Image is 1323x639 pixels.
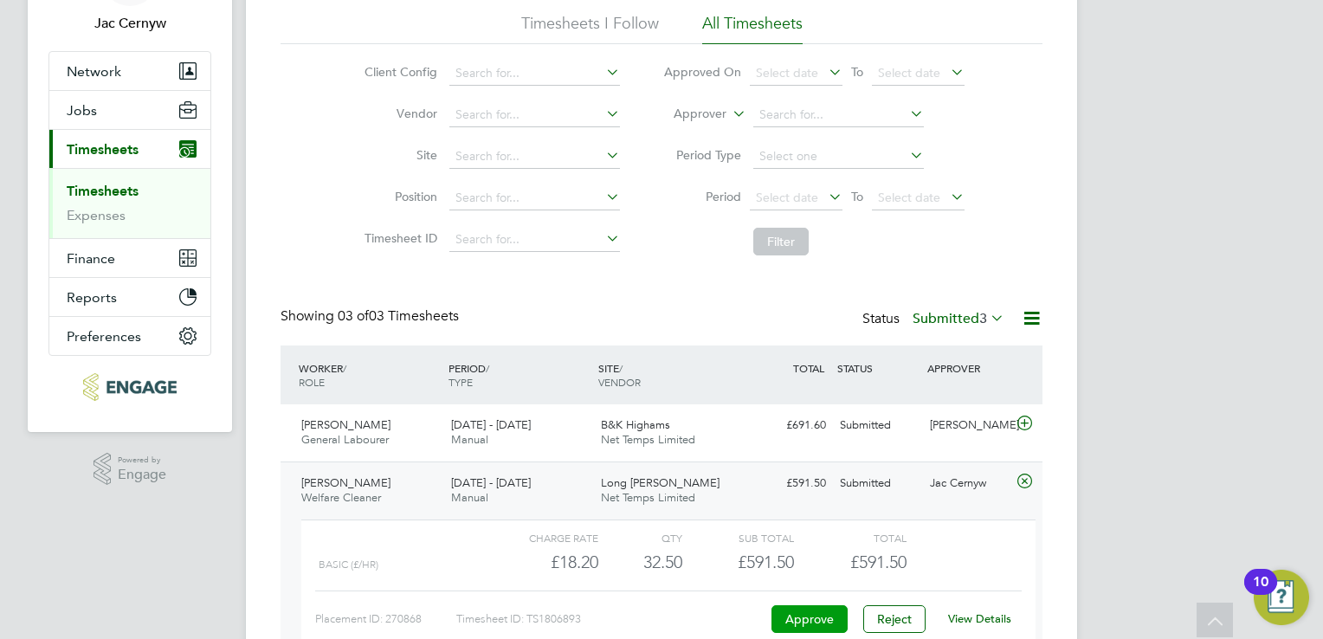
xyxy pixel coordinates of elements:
button: Filter [753,228,809,255]
button: Preferences [49,317,210,355]
div: 10 [1253,582,1268,604]
a: Timesheets [67,183,139,199]
button: Timesheets [49,130,210,168]
div: Status [862,307,1008,332]
img: bandk-logo-retina.png [83,373,176,401]
input: Search for... [449,186,620,210]
span: 03 of [338,307,369,325]
div: Jac Cernyw [923,469,1013,498]
a: Expenses [67,207,126,223]
li: All Timesheets [702,13,803,44]
span: ROLE [299,375,325,389]
a: View Details [948,611,1011,626]
span: To [846,185,868,208]
a: Powered byEngage [94,453,167,486]
span: Reports [67,289,117,306]
span: [DATE] - [DATE] [451,475,531,490]
div: Showing [281,307,462,326]
button: Finance [49,239,210,277]
span: Timesheets [67,141,139,158]
span: 03 Timesheets [338,307,459,325]
button: Reports [49,278,210,316]
span: Finance [67,250,115,267]
span: Preferences [67,328,141,345]
span: Welfare Cleaner [301,490,381,505]
span: Network [67,63,121,80]
div: 32.50 [598,548,682,577]
label: Timesheet ID [359,230,437,246]
span: TOTAL [793,361,824,375]
li: Timesheets I Follow [521,13,659,44]
label: Approved On [663,64,741,80]
span: Select date [878,190,940,205]
div: Timesheet ID: TS1806893 [456,605,767,633]
div: £591.50 [743,469,833,498]
button: Network [49,52,210,90]
span: [DATE] - [DATE] [451,417,531,432]
div: Charge rate [487,527,598,548]
span: Select date [756,190,818,205]
div: Submitted [833,411,923,440]
div: Sub Total [682,527,794,548]
span: Net Temps Limited [601,490,695,505]
input: Search for... [449,103,620,127]
label: Period [663,189,741,204]
label: Client Config [359,64,437,80]
span: Powered by [118,453,166,468]
label: Vendor [359,106,437,121]
div: £18.20 [487,548,598,577]
span: Jac Cernyw [48,13,211,34]
span: [PERSON_NAME] [301,417,390,432]
button: Open Resource Center, 10 new notifications [1254,570,1309,625]
div: APPROVER [923,352,1013,384]
span: Net Temps Limited [601,432,695,447]
span: / [486,361,489,375]
div: Timesheets [49,168,210,238]
a: Go to home page [48,373,211,401]
span: / [343,361,346,375]
label: Approver [649,106,726,123]
span: Select date [756,65,818,81]
div: STATUS [833,352,923,384]
span: General Labourer [301,432,389,447]
div: PERIOD [444,352,594,397]
input: Search for... [449,145,620,169]
input: Search for... [449,61,620,86]
span: Engage [118,468,166,482]
div: SITE [594,352,744,397]
div: Placement ID: 270868 [315,605,456,633]
span: 3 [979,310,987,327]
div: Total [794,527,906,548]
div: Submitted [833,469,923,498]
label: Site [359,147,437,163]
div: WORKER [294,352,444,397]
button: Reject [863,605,926,633]
span: TYPE [449,375,473,389]
label: Position [359,189,437,204]
span: Select date [878,65,940,81]
input: Search for... [753,103,924,127]
div: [PERSON_NAME] [923,411,1013,440]
button: Jobs [49,91,210,129]
label: Period Type [663,147,741,163]
span: VENDOR [598,375,641,389]
input: Search for... [449,228,620,252]
span: Manual [451,490,488,505]
div: £691.60 [743,411,833,440]
span: To [846,61,868,83]
span: Manual [451,432,488,447]
span: Long [PERSON_NAME] [601,475,720,490]
label: Submitted [913,310,1004,327]
span: / [619,361,623,375]
span: £591.50 [850,552,907,572]
span: B&K Highams [601,417,670,432]
input: Select one [753,145,924,169]
span: Basic (£/HR) [319,558,378,571]
span: [PERSON_NAME] [301,475,390,490]
div: QTY [598,527,682,548]
div: £591.50 [682,548,794,577]
span: Jobs [67,102,97,119]
button: Approve [771,605,848,633]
